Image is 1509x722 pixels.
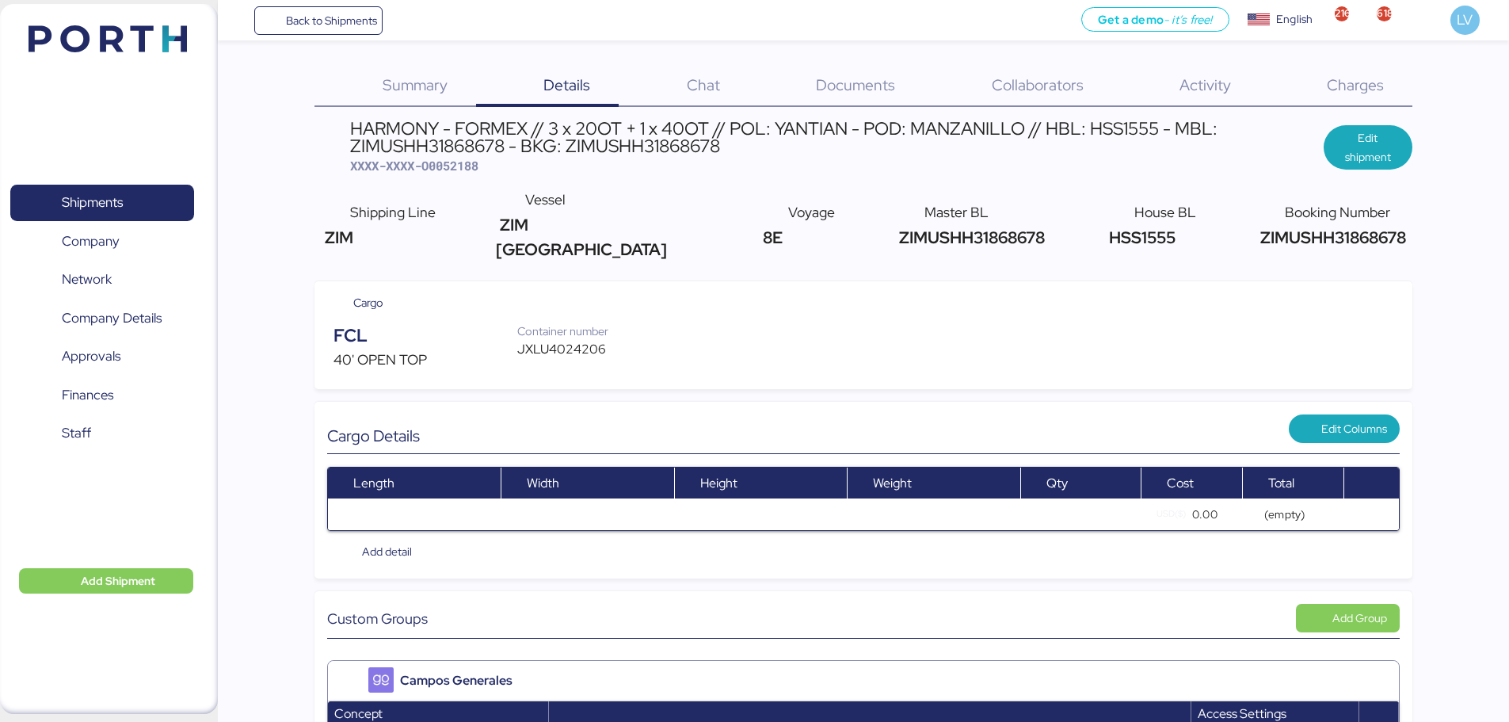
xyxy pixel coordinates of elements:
[321,227,353,248] span: ZIM
[1457,10,1473,30] span: LV
[327,426,863,445] div: Cargo Details
[687,74,720,95] span: Chat
[333,350,517,370] div: 40' OPEN TOP
[1276,11,1313,28] div: English
[1268,475,1294,491] span: Total
[227,7,254,34] button: Menu
[1321,419,1387,438] span: Edit Columns
[62,191,123,214] span: Shipments
[1285,203,1390,221] span: Booking Number
[1167,475,1194,491] span: Cost
[1149,502,1192,525] button: USD($)
[62,230,120,253] span: Company
[19,568,193,594] button: Add Shipment
[700,475,737,491] span: Height
[1157,506,1186,521] span: USD($)
[350,120,1324,155] div: HARMONY - FORMEX // 3 x 20OT + 1 x 40OT // POL: YANTIAN - POD: MANZANILLO // HBL: HSS1555 - MBL: ...
[286,11,377,30] span: Back to Shipments
[1296,604,1400,632] button: Add Group
[10,223,194,259] a: Company
[496,214,667,260] span: ZIM [GEOGRAPHIC_DATA]
[525,190,566,208] span: Vessel
[353,294,383,311] span: Cargo
[788,203,835,221] span: Voyage
[759,227,783,248] span: 8E
[816,74,895,95] span: Documents
[10,262,194,298] a: Network
[333,323,517,350] div: FCL
[10,376,194,413] a: Finances
[517,323,625,340] div: Container number
[350,203,436,221] span: Shipping Line
[1332,609,1387,628] div: Add Group
[1256,227,1406,248] span: ZIMUSHH31868678
[1324,125,1412,170] button: Edit shipment
[10,338,194,375] a: Approvals
[543,74,590,95] span: Details
[1198,705,1286,722] span: Access Settings
[254,6,383,35] a: Back to Shipments
[1327,74,1384,95] span: Charges
[1289,414,1400,443] button: Edit Columns
[873,475,912,491] span: Weight
[10,185,194,221] a: Shipments
[327,537,425,566] button: Add detail
[383,74,448,95] span: Summary
[353,475,394,491] span: Length
[362,542,412,561] span: Add detail
[62,345,120,368] span: Approvals
[1046,475,1068,491] span: Qty
[1105,227,1176,248] span: HSS1555
[62,384,113,407] span: Finances
[895,227,1045,248] span: ZIMUSHH31868678
[350,158,478,174] span: XXXX-XXXX-O0052188
[62,422,91,445] span: Staff
[1134,203,1196,221] span: House BL
[527,475,559,491] span: Width
[334,705,383,722] span: Concept
[10,300,194,336] a: Company Details
[924,203,989,221] span: Master BL
[992,74,1084,95] span: Collaborators
[1179,74,1231,95] span: Activity
[81,571,155,590] span: Add Shipment
[327,608,428,629] span: Custom Groups
[400,671,513,690] span: Campos Generales
[62,307,162,330] span: Company Details
[1336,128,1400,166] span: Edit shipment
[10,415,194,452] a: Staff
[62,268,112,291] span: Network
[517,340,625,359] div: JXLU4024206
